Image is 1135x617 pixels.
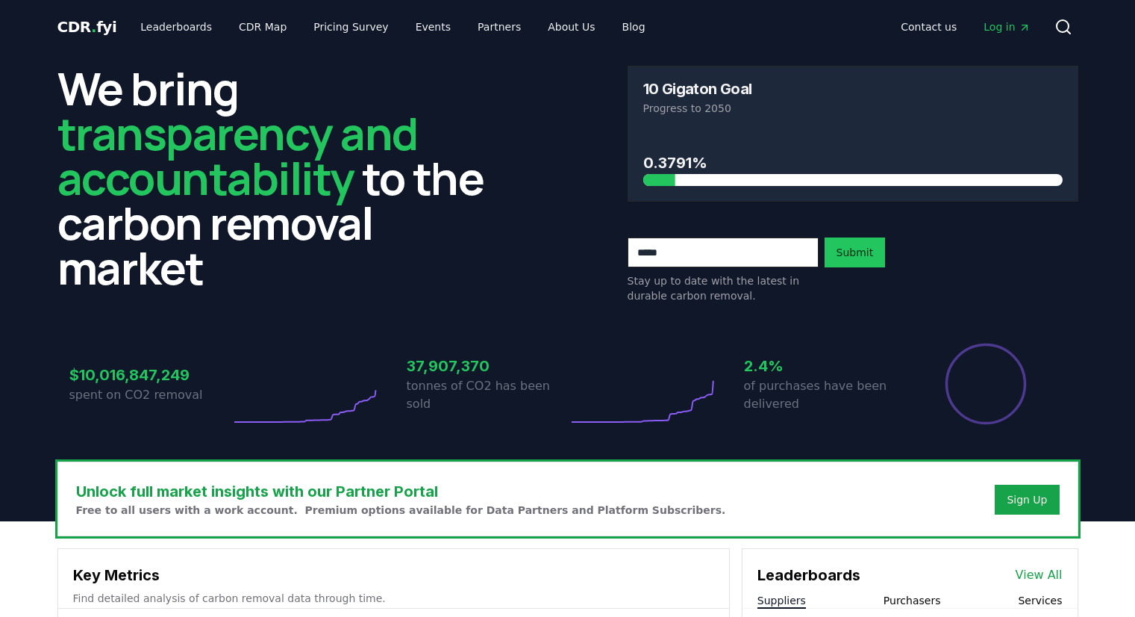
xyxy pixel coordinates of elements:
[995,485,1059,515] button: Sign Up
[227,13,298,40] a: CDR Map
[1007,492,1047,507] a: Sign Up
[643,81,752,96] h3: 10 Gigaton Goal
[69,364,231,386] h3: $10,016,847,249
[69,386,231,404] p: spent on CO2 removal
[128,13,657,40] nav: Main
[884,593,941,608] button: Purchasers
[91,18,96,36] span: .
[404,13,463,40] a: Events
[57,16,117,37] a: CDR.fyi
[643,152,1063,174] h3: 0.3791%
[972,13,1042,40] a: Log in
[757,593,806,608] button: Suppliers
[1016,566,1063,584] a: View All
[76,480,726,503] h3: Unlock full market insights with our Partner Portal
[128,13,224,40] a: Leaderboards
[407,377,568,413] p: tonnes of CO2 has been sold
[73,564,714,586] h3: Key Metrics
[536,13,607,40] a: About Us
[944,342,1028,426] div: Percentage of sales delivered
[57,18,117,36] span: CDR fyi
[744,377,905,413] p: of purchases have been delivered
[1018,593,1062,608] button: Services
[610,13,657,40] a: Blog
[57,102,418,208] span: transparency and accountability
[984,19,1030,34] span: Log in
[466,13,533,40] a: Partners
[628,273,819,303] p: Stay up to date with the latest in durable carbon removal.
[643,101,1063,116] p: Progress to 2050
[825,238,886,267] button: Submit
[57,66,508,290] h2: We bring to the carbon removal market
[744,355,905,377] h3: 2.4%
[76,503,726,518] p: Free to all users with a work account. Premium options available for Data Partners and Platform S...
[301,13,400,40] a: Pricing Survey
[757,564,860,586] h3: Leaderboards
[73,591,714,606] p: Find detailed analysis of carbon removal data through time.
[889,13,969,40] a: Contact us
[889,13,1042,40] nav: Main
[407,355,568,377] h3: 37,907,370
